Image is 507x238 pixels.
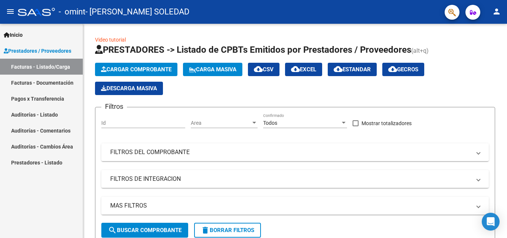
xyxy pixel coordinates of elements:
div: Open Intercom Messenger [482,213,500,231]
span: Mostrar totalizadores [362,119,412,128]
mat-icon: search [108,226,117,235]
span: Estandar [334,66,371,73]
span: Inicio [4,31,23,39]
a: Video tutorial [95,37,126,43]
span: EXCEL [291,66,316,73]
mat-icon: menu [6,7,15,16]
mat-icon: delete [201,226,210,235]
mat-panel-title: MAS FILTROS [110,202,471,210]
mat-panel-title: FILTROS DE INTEGRACION [110,175,471,183]
mat-expansion-panel-header: FILTROS DE INTEGRACION [101,170,489,188]
button: Buscar Comprobante [101,223,188,238]
button: Gecros [382,63,424,76]
span: Cargar Comprobante [101,66,171,73]
span: Prestadores / Proveedores [4,47,71,55]
mat-icon: person [492,7,501,16]
button: CSV [248,63,279,76]
h3: Filtros [101,101,127,112]
span: - omint [59,4,85,20]
button: Descarga Masiva [95,82,163,95]
app-download-masive: Descarga masiva de comprobantes (adjuntos) [95,82,163,95]
button: Carga Masiva [183,63,242,76]
mat-icon: cloud_download [388,65,397,74]
mat-expansion-panel-header: MAS FILTROS [101,197,489,215]
span: Gecros [388,66,418,73]
button: Estandar [328,63,377,76]
mat-icon: cloud_download [334,65,343,74]
span: CSV [254,66,274,73]
span: Descarga Masiva [101,85,157,92]
mat-icon: cloud_download [291,65,300,74]
button: Cargar Comprobante [95,63,177,76]
button: EXCEL [285,63,322,76]
span: (alt+q) [411,47,429,54]
mat-icon: cloud_download [254,65,263,74]
span: Borrar Filtros [201,227,254,234]
button: Borrar Filtros [194,223,261,238]
span: Area [191,120,251,126]
span: Carga Masiva [189,66,236,73]
span: Buscar Comprobante [108,227,181,234]
mat-panel-title: FILTROS DEL COMPROBANTE [110,148,471,156]
span: - [PERSON_NAME] SOLEDAD [85,4,189,20]
mat-expansion-panel-header: FILTROS DEL COMPROBANTE [101,143,489,161]
span: Todos [263,120,277,126]
span: PRESTADORES -> Listado de CPBTs Emitidos por Prestadores / Proveedores [95,45,411,55]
